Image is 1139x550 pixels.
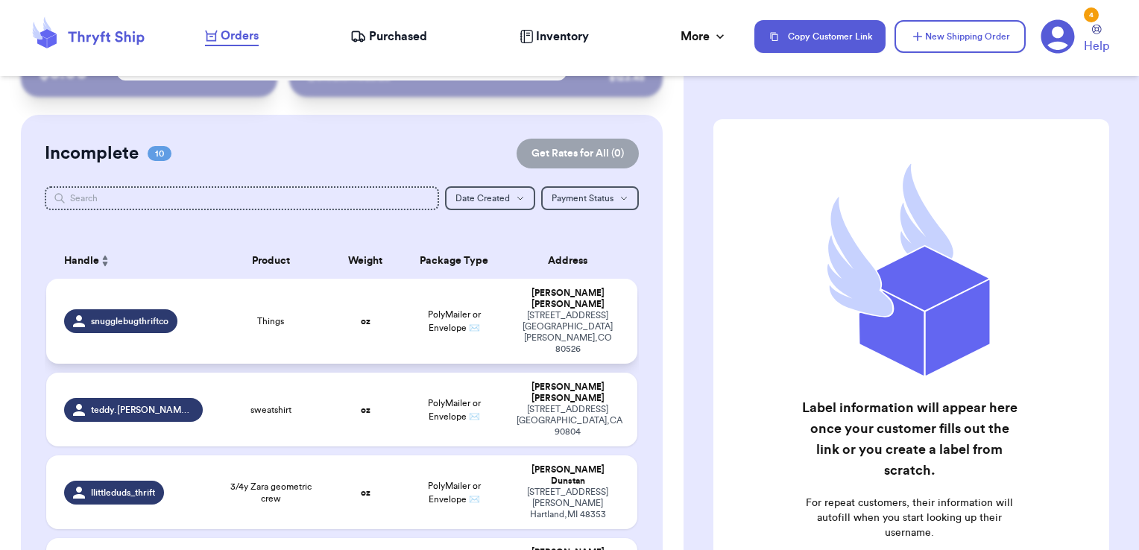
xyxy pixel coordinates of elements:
[148,146,171,161] span: 10
[517,464,620,487] div: [PERSON_NAME] Dunstan
[221,27,259,45] span: Orders
[350,28,427,45] a: Purchased
[361,488,370,497] strong: oz
[799,496,1020,540] p: For repeat customers, their information will autofill when you start looking up their username.
[609,70,645,85] div: $ 123.45
[1084,25,1109,55] a: Help
[45,142,139,165] h2: Incomplete
[361,405,370,414] strong: oz
[536,28,589,45] span: Inventory
[541,186,639,210] button: Payment Status
[517,487,620,520] div: [STREET_ADDRESS][PERSON_NAME] Hartland , MI 48353
[517,310,620,355] div: [STREET_ADDRESS] [GEOGRAPHIC_DATA][PERSON_NAME] , CO 80526
[64,253,99,269] span: Handle
[428,310,481,332] span: PolyMailer or Envelope ✉️
[91,315,168,327] span: snugglebugthriftco
[681,28,728,45] div: More
[221,481,321,505] span: 3/4y Zara geometric crew
[330,243,401,279] th: Weight
[428,399,481,421] span: PolyMailer or Envelope ✉️
[517,288,620,310] div: [PERSON_NAME] [PERSON_NAME]
[517,404,620,437] div: [STREET_ADDRESS] [GEOGRAPHIC_DATA] , CA 90804
[508,243,638,279] th: Address
[250,404,291,416] span: sweatshirt
[91,404,194,416] span: teddy.[PERSON_NAME].finds
[517,139,639,168] button: Get Rates for All (0)
[257,315,284,327] span: Things
[895,20,1026,53] button: New Shipping Order
[91,487,155,499] span: llittleduds_thrift
[369,28,427,45] span: Purchased
[799,397,1020,481] h2: Label information will appear here once your customer fills out the link or you create a label fr...
[520,28,589,45] a: Inventory
[1041,19,1075,54] a: 4
[445,186,535,210] button: Date Created
[401,243,508,279] th: Package Type
[361,317,370,326] strong: oz
[517,382,620,404] div: [PERSON_NAME] [PERSON_NAME]
[45,186,440,210] input: Search
[552,194,613,203] span: Payment Status
[455,194,510,203] span: Date Created
[212,243,330,279] th: Product
[99,252,111,270] button: Sort ascending
[1084,37,1109,55] span: Help
[754,20,886,53] button: Copy Customer Link
[205,27,259,46] a: Orders
[1084,7,1099,22] div: 4
[428,481,481,504] span: PolyMailer or Envelope ✉️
